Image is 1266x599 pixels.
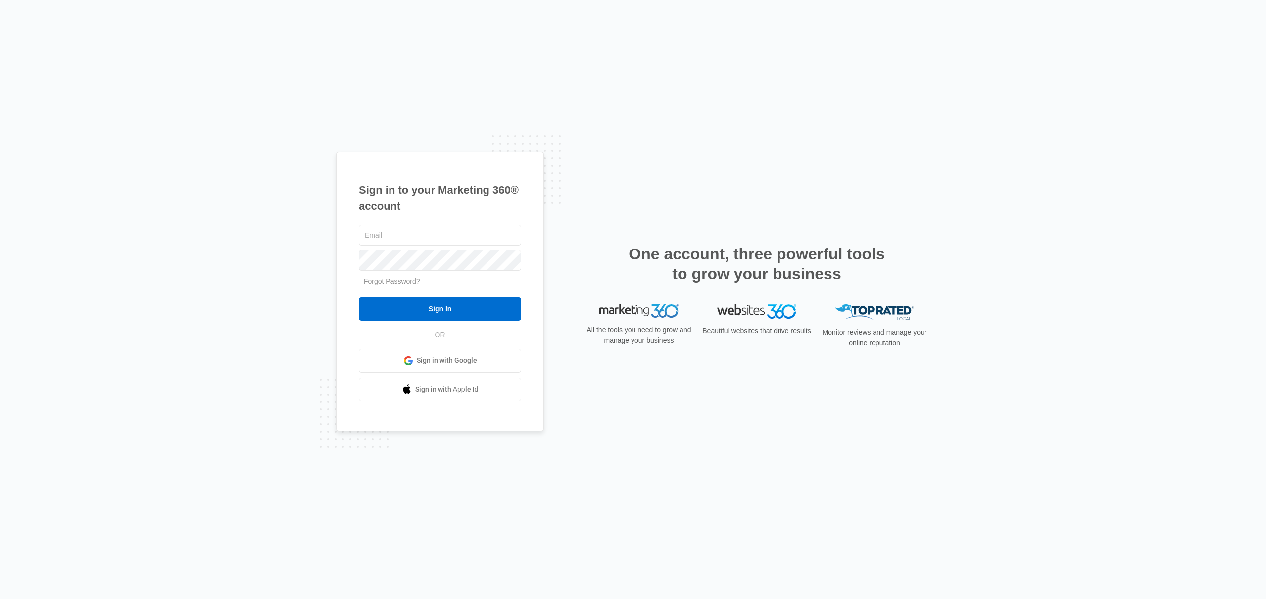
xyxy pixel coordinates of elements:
[819,327,930,348] p: Monitor reviews and manage your online reputation
[701,326,812,336] p: Beautiful websites that drive results
[364,277,420,285] a: Forgot Password?
[359,349,521,373] a: Sign in with Google
[717,304,796,319] img: Websites 360
[359,225,521,246] input: Email
[415,384,479,395] span: Sign in with Apple Id
[359,182,521,214] h1: Sign in to your Marketing 360® account
[626,244,888,284] h2: One account, three powerful tools to grow your business
[599,304,679,318] img: Marketing 360
[428,330,452,340] span: OR
[584,325,694,346] p: All the tools you need to grow and manage your business
[359,297,521,321] input: Sign In
[359,378,521,401] a: Sign in with Apple Id
[417,355,477,366] span: Sign in with Google
[835,304,914,321] img: Top Rated Local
